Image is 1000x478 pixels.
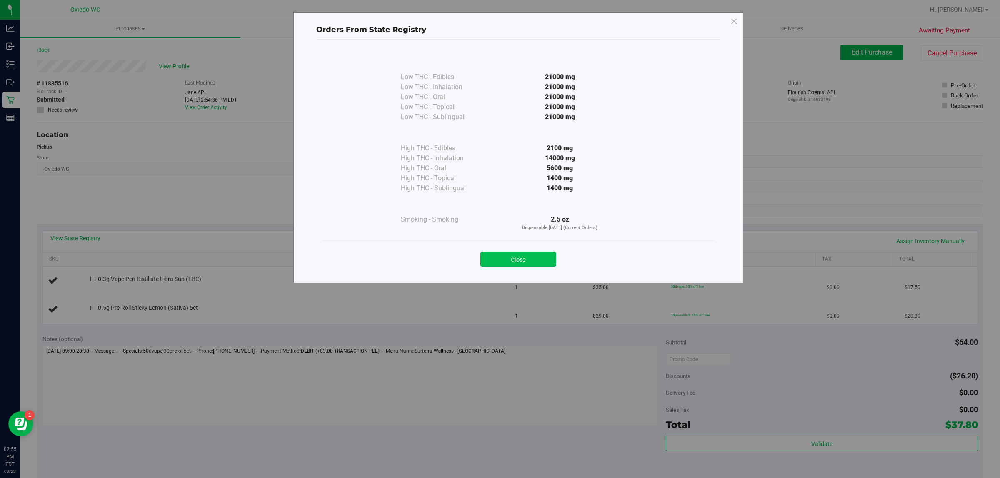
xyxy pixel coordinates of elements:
div: 1400 mg [484,183,636,193]
div: 21000 mg [484,92,636,102]
div: Low THC - Oral [401,92,484,102]
div: 5600 mg [484,163,636,173]
div: Smoking - Smoking [401,214,484,224]
span: Orders From State Registry [316,25,426,34]
div: High THC - Inhalation [401,153,484,163]
div: Low THC - Topical [401,102,484,112]
iframe: Resource center unread badge [25,410,35,420]
iframe: Resource center [8,411,33,436]
button: Close [480,252,556,267]
div: 21000 mg [484,102,636,112]
div: High THC - Edibles [401,143,484,153]
div: 21000 mg [484,112,636,122]
div: 21000 mg [484,72,636,82]
div: Low THC - Inhalation [401,82,484,92]
div: High THC - Sublingual [401,183,484,193]
div: 2.5 oz [484,214,636,232]
div: 14000 mg [484,153,636,163]
div: High THC - Topical [401,173,484,183]
div: 21000 mg [484,82,636,92]
div: 1400 mg [484,173,636,183]
div: Low THC - Sublingual [401,112,484,122]
div: 2100 mg [484,143,636,153]
div: High THC - Oral [401,163,484,173]
div: Low THC - Edibles [401,72,484,82]
p: Dispensable [DATE] (Current Orders) [484,224,636,232]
